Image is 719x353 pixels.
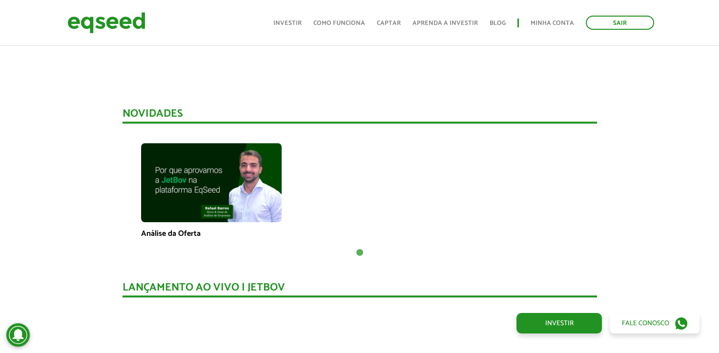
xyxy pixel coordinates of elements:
[67,10,145,36] img: EqSeed
[313,20,365,26] a: Como funciona
[355,248,365,258] button: 1 of 1
[586,16,654,30] a: Sair
[377,20,401,26] a: Captar
[123,282,597,297] div: Lançamento ao vivo | JetBov
[490,20,506,26] a: Blog
[610,313,699,333] a: Fale conosco
[412,20,478,26] a: Aprenda a investir
[141,229,282,238] p: Análise da Oferta
[123,108,597,124] div: Novidades
[516,313,602,333] a: Investir
[531,20,574,26] a: Minha conta
[273,20,302,26] a: Investir
[141,143,282,222] img: maxresdefault.jpg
